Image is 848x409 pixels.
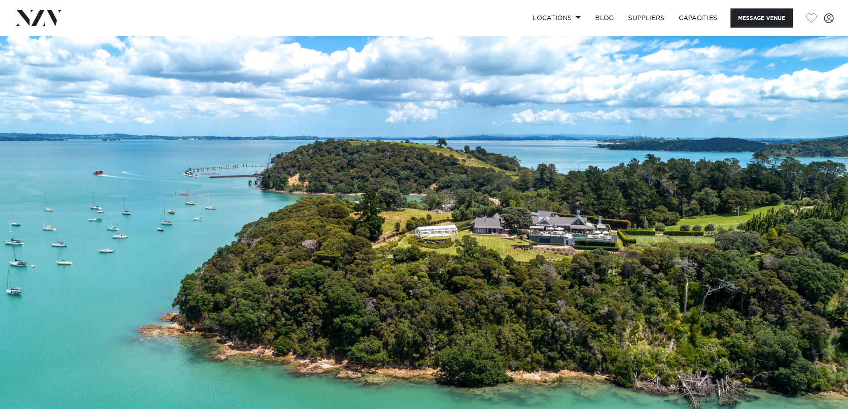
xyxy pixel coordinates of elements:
[526,8,588,28] a: Locations
[14,10,63,26] img: nzv-logo.png
[730,8,793,28] button: Message Venue
[588,8,621,28] a: BLOG
[672,8,725,28] a: Capacities
[621,8,671,28] a: SUPPLIERS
